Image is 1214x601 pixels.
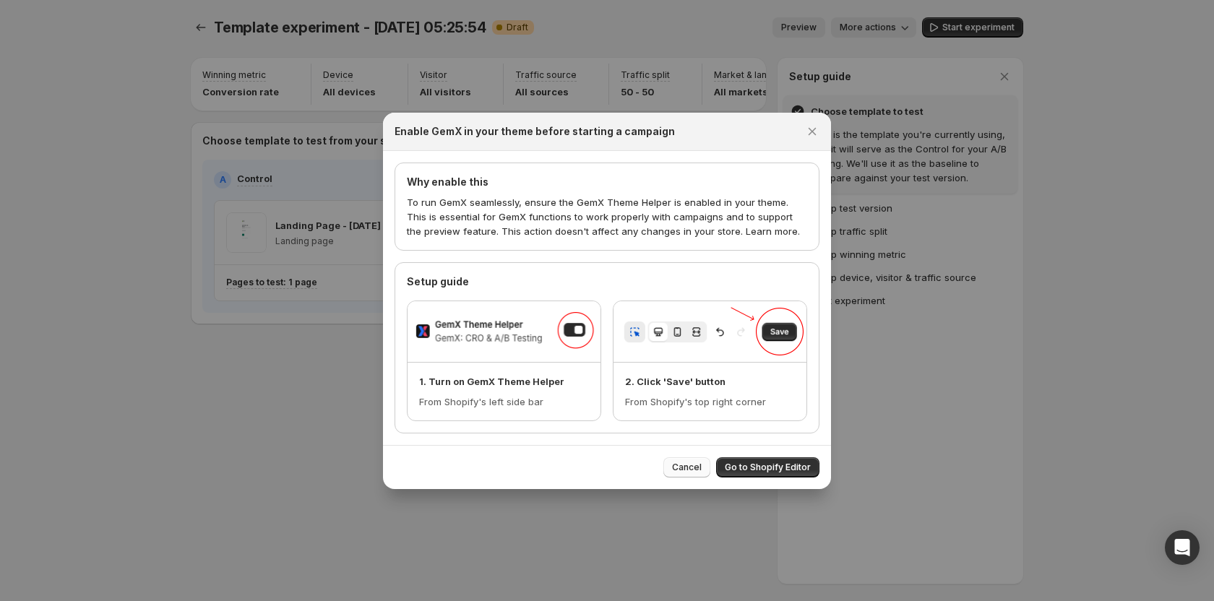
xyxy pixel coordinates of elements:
[614,301,806,362] img: 2. Click 'Save' button
[725,462,811,473] span: Go to Shopify Editor
[407,195,807,238] p: To run GemX seamlessly, ensure the GemX Theme Helper is enabled in your theme. This is essential ...
[802,121,822,142] button: Close
[625,374,795,389] p: 2. Click 'Save' button
[407,175,807,189] h4: Why enable this
[716,457,819,477] button: Go to Shopify Editor
[419,374,589,389] p: 1. Turn on GemX Theme Helper
[625,394,795,409] p: From Shopify's top right corner
[408,301,600,362] img: 1. Turn on GemX Theme Helper
[395,124,675,139] h2: Enable GemX in your theme before starting a campaign
[407,274,807,289] h4: Setup guide
[672,462,702,473] span: Cancel
[419,394,589,409] p: From Shopify's left side bar
[1165,530,1200,565] div: Open Intercom Messenger
[663,457,710,477] button: Cancel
